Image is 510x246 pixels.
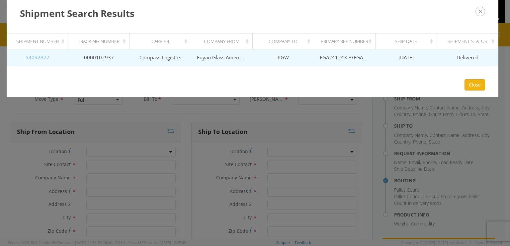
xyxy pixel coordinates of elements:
[259,38,312,45] div: Company To
[68,49,130,66] td: 0000102937
[130,49,191,66] td: Compass Logistics
[26,54,49,61] a: 54092877
[320,38,374,45] div: Primary Ref Number
[382,38,435,45] div: Ship Date
[74,38,128,45] div: Tracking Number
[13,38,66,45] div: Shipment Number
[20,7,485,20] h3: Shipment Search Results
[443,38,496,45] div: Shipment Status
[191,49,253,66] td: Fuyao Glass America Inc
[314,49,376,66] td: FGA241243-3/FGA241286-3/FGA241285-3
[197,38,251,45] div: Company From
[136,38,189,45] div: Carrier
[253,49,314,66] td: PGW
[398,54,414,61] span: [DATE]
[457,54,478,61] span: Delivered
[465,79,485,91] button: Close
